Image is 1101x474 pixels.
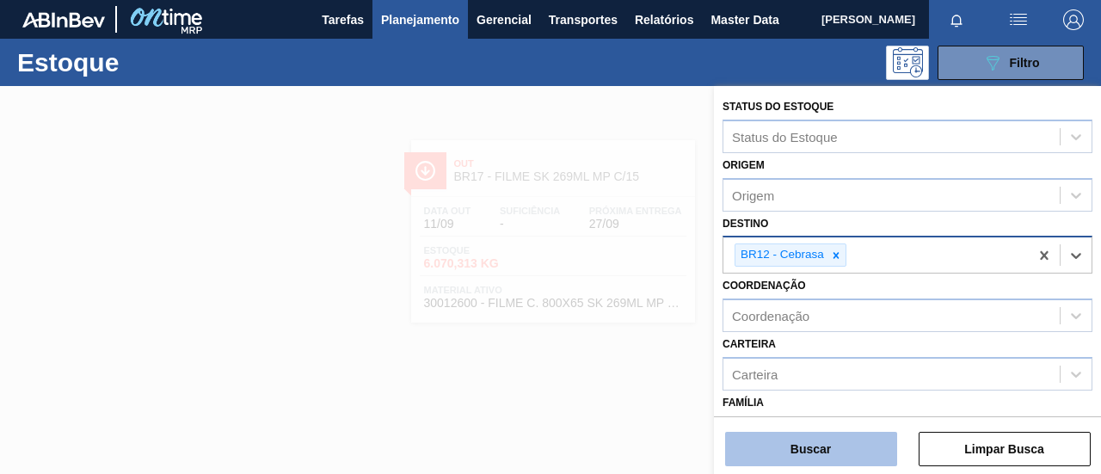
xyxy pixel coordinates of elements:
[929,8,984,32] button: Notificações
[938,46,1084,80] button: Filtro
[22,12,105,28] img: TNhmsLtSVTkK8tSr43FrP2fwEKptu5GPRR3wAAAABJRU5ErkJggg==
[723,280,806,292] label: Coordenação
[710,9,778,30] span: Master Data
[723,101,833,113] label: Status do Estoque
[635,9,693,30] span: Relatórios
[723,218,768,230] label: Destino
[732,129,838,144] div: Status do Estoque
[549,9,618,30] span: Transportes
[322,9,364,30] span: Tarefas
[723,159,765,171] label: Origem
[1063,9,1084,30] img: Logout
[1008,9,1029,30] img: userActions
[381,9,459,30] span: Planejamento
[735,244,827,266] div: BR12 - Cebrasa
[732,309,809,323] div: Coordenação
[886,46,929,80] div: Pogramando: nenhum usuário selecionado
[477,9,532,30] span: Gerencial
[1010,56,1040,70] span: Filtro
[17,52,255,72] h1: Estoque
[732,366,778,381] div: Carteira
[732,188,774,202] div: Origem
[723,338,776,350] label: Carteira
[723,397,764,409] label: Família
